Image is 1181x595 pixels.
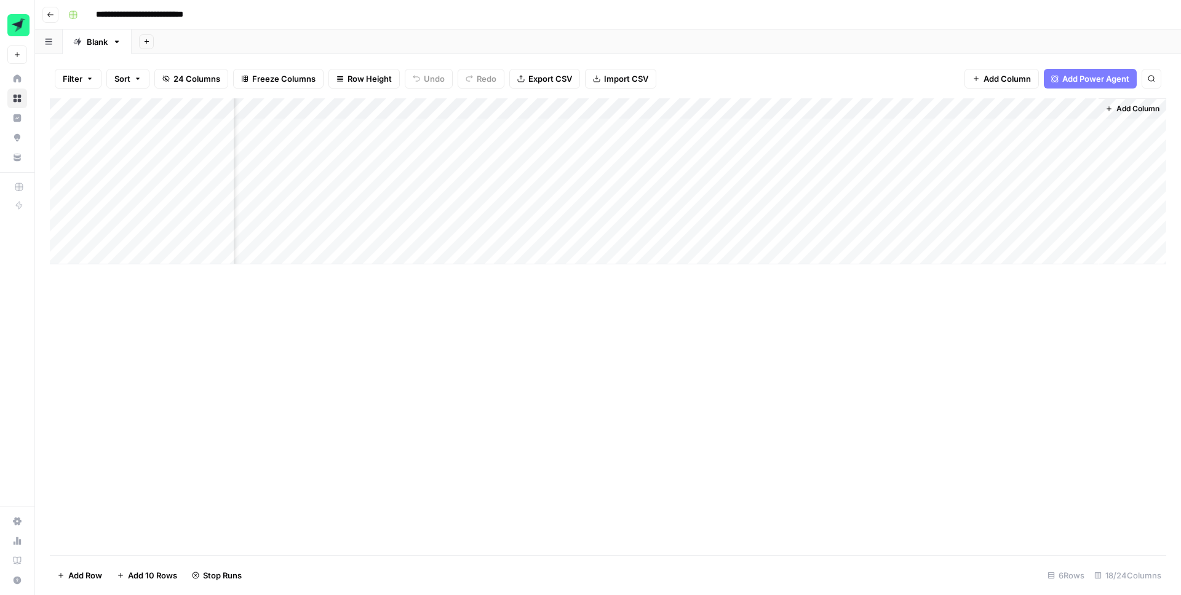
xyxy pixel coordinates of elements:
[7,551,27,570] a: Learning Hub
[109,565,185,585] button: Add 10 Rows
[1062,73,1129,85] span: Add Power Agent
[114,73,130,85] span: Sort
[7,511,27,531] a: Settings
[7,570,27,590] button: Help + Support
[984,73,1031,85] span: Add Column
[1116,103,1159,114] span: Add Column
[63,73,82,85] span: Filter
[424,73,445,85] span: Undo
[1089,565,1166,585] div: 18/24 Columns
[63,30,132,54] a: Blank
[106,69,149,89] button: Sort
[203,569,242,581] span: Stop Runs
[328,69,400,89] button: Row Height
[7,148,27,167] a: Your Data
[185,565,249,585] button: Stop Runs
[7,14,30,36] img: Tinybird Logo
[154,69,228,89] button: 24 Columns
[87,36,108,48] div: Blank
[1044,69,1137,89] button: Add Power Agent
[1100,101,1164,117] button: Add Column
[405,69,453,89] button: Undo
[509,69,580,89] button: Export CSV
[50,565,109,585] button: Add Row
[604,73,648,85] span: Import CSV
[348,73,392,85] span: Row Height
[458,69,504,89] button: Redo
[585,69,656,89] button: Import CSV
[1043,565,1089,585] div: 6 Rows
[233,69,324,89] button: Freeze Columns
[7,128,27,148] a: Opportunities
[7,10,27,41] button: Workspace: Tinybird
[7,108,27,128] a: Insights
[7,89,27,108] a: Browse
[7,531,27,551] a: Usage
[528,73,572,85] span: Export CSV
[7,69,27,89] a: Home
[55,69,101,89] button: Filter
[252,73,316,85] span: Freeze Columns
[173,73,220,85] span: 24 Columns
[128,569,177,581] span: Add 10 Rows
[477,73,496,85] span: Redo
[68,569,102,581] span: Add Row
[964,69,1039,89] button: Add Column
